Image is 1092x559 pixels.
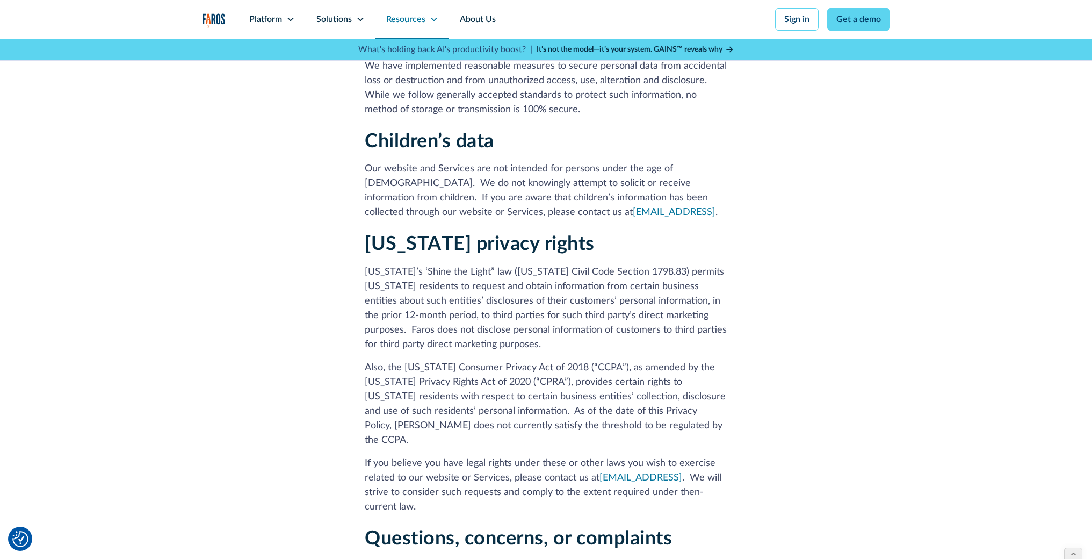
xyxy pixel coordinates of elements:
[365,265,727,352] p: [US_STATE]’s ‘Shine the Light” law ([US_STATE] Civil Code Section 1798.83) permits [US_STATE] res...
[249,13,282,26] div: Platform
[633,207,715,217] a: [EMAIL_ADDRESS]
[365,527,727,550] h2: Questions, concerns, or complaints
[316,13,352,26] div: Solutions
[203,13,226,28] a: home
[12,531,28,547] img: Revisit consent button
[365,130,727,153] h2: Children’s data
[537,46,722,53] strong: It’s not the model—it’s your system. GAINS™ reveals why
[365,162,727,220] p: Our website and Services are not intended for persons under the age of [DEMOGRAPHIC_DATA]. We do ...
[365,233,727,256] h2: [US_STATE] privacy rights
[537,44,734,55] a: It’s not the model—it’s your system. GAINS™ reveals why
[775,8,819,31] a: Sign in
[358,43,532,56] p: What's holding back AI's productivity boost? |
[365,361,727,448] p: Also, the [US_STATE] Consumer Privacy Act of 2018 (“CCPA”), as amended by the [US_STATE] Privacy ...
[365,59,727,117] p: We have implemented reasonable measures to secure personal data from accidental loss or destructi...
[827,8,890,31] a: Get a demo
[365,456,727,514] p: If you believe you have legal rights under these or other laws you wish to exercise related to ou...
[599,473,682,483] a: [EMAIL_ADDRESS]
[386,13,425,26] div: Resources
[203,13,226,28] img: Logo of the analytics and reporting company Faros.
[12,531,28,547] button: Cookie Settings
